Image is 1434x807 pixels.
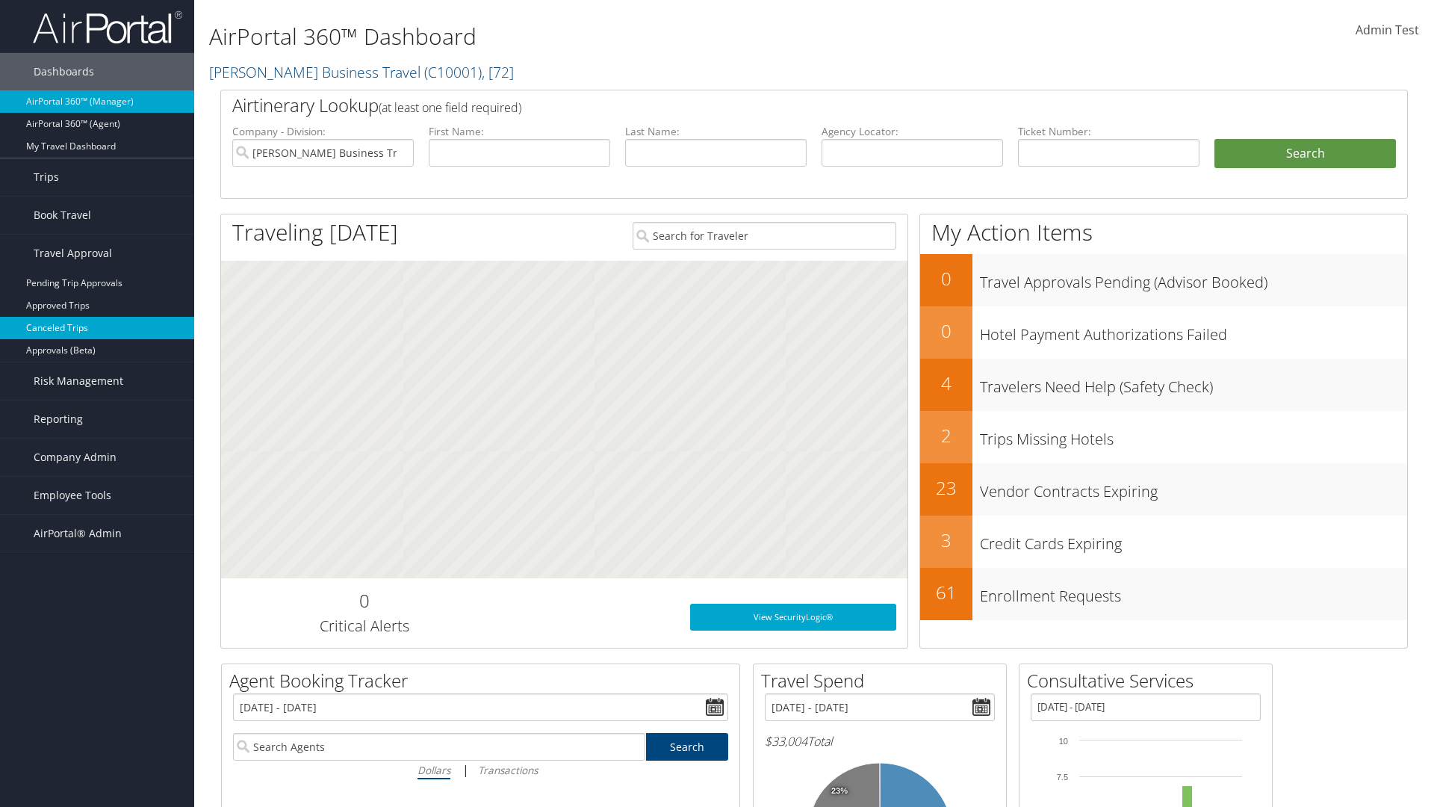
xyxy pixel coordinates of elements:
[34,235,112,272] span: Travel Approval
[34,53,94,90] span: Dashboards
[232,93,1297,118] h2: Airtinerary Lookup
[920,217,1407,248] h1: My Action Items
[822,124,1003,139] label: Agency Locator:
[765,733,807,749] span: $33,004
[379,99,521,116] span: (at least one field required)
[482,62,514,82] span: , [ 72 ]
[920,528,972,553] h2: 3
[1018,124,1199,139] label: Ticket Number:
[478,763,538,777] i: Transactions
[418,763,450,777] i: Dollars
[980,526,1407,554] h3: Credit Cards Expiring
[633,222,896,250] input: Search for Traveler
[980,474,1407,502] h3: Vendor Contracts Expiring
[765,733,995,749] h6: Total
[920,580,972,605] h2: 61
[1059,737,1068,746] tspan: 10
[646,733,729,761] a: Search
[1356,7,1419,54] a: Admin Test
[232,616,496,637] h3: Critical Alerts
[233,761,728,779] div: |
[920,568,1407,620] a: 61Enrollment Requests
[980,369,1407,398] h3: Travelers Need Help (Safety Check)
[920,254,1407,306] a: 0Travel Approvals Pending (Advisor Booked)
[690,604,896,631] a: View SecurityLogic®
[209,62,514,82] a: [PERSON_NAME] Business Travel
[625,124,807,139] label: Last Name:
[1356,22,1419,38] span: Admin Test
[920,475,972,501] h2: 23
[980,578,1407,607] h3: Enrollment Requests
[232,217,398,248] h1: Traveling [DATE]
[233,733,645,761] input: Search Agents
[920,306,1407,359] a: 0Hotel Payment Authorizations Failed
[920,359,1407,411] a: 4Travelers Need Help (Safety Check)
[920,411,1407,463] a: 2Trips Missing Hotels
[1214,139,1396,169] button: Search
[34,477,111,514] span: Employee Tools
[1027,668,1272,693] h2: Consultative Services
[1057,773,1068,782] tspan: 7.5
[34,515,122,552] span: AirPortal® Admin
[209,21,1016,52] h1: AirPortal 360™ Dashboard
[920,266,972,291] h2: 0
[232,124,414,139] label: Company - Division:
[920,371,972,396] h2: 4
[831,787,848,796] tspan: 23%
[229,668,739,693] h2: Agent Booking Tracker
[920,516,1407,568] a: 3Credit Cards Expiring
[761,668,1006,693] h2: Travel Spend
[232,588,496,613] h2: 0
[429,124,610,139] label: First Name:
[34,158,59,196] span: Trips
[34,439,117,476] span: Company Admin
[34,197,91,234] span: Book Travel
[980,317,1407,345] h3: Hotel Payment Authorizations Failed
[980,421,1407,450] h3: Trips Missing Hotels
[920,423,972,448] h2: 2
[34,362,123,400] span: Risk Management
[33,10,182,45] img: airportal-logo.png
[34,401,83,438] span: Reporting
[424,62,482,82] span: ( C10001 )
[920,318,972,344] h2: 0
[920,463,1407,516] a: 23Vendor Contracts Expiring
[980,265,1407,293] h3: Travel Approvals Pending (Advisor Booked)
